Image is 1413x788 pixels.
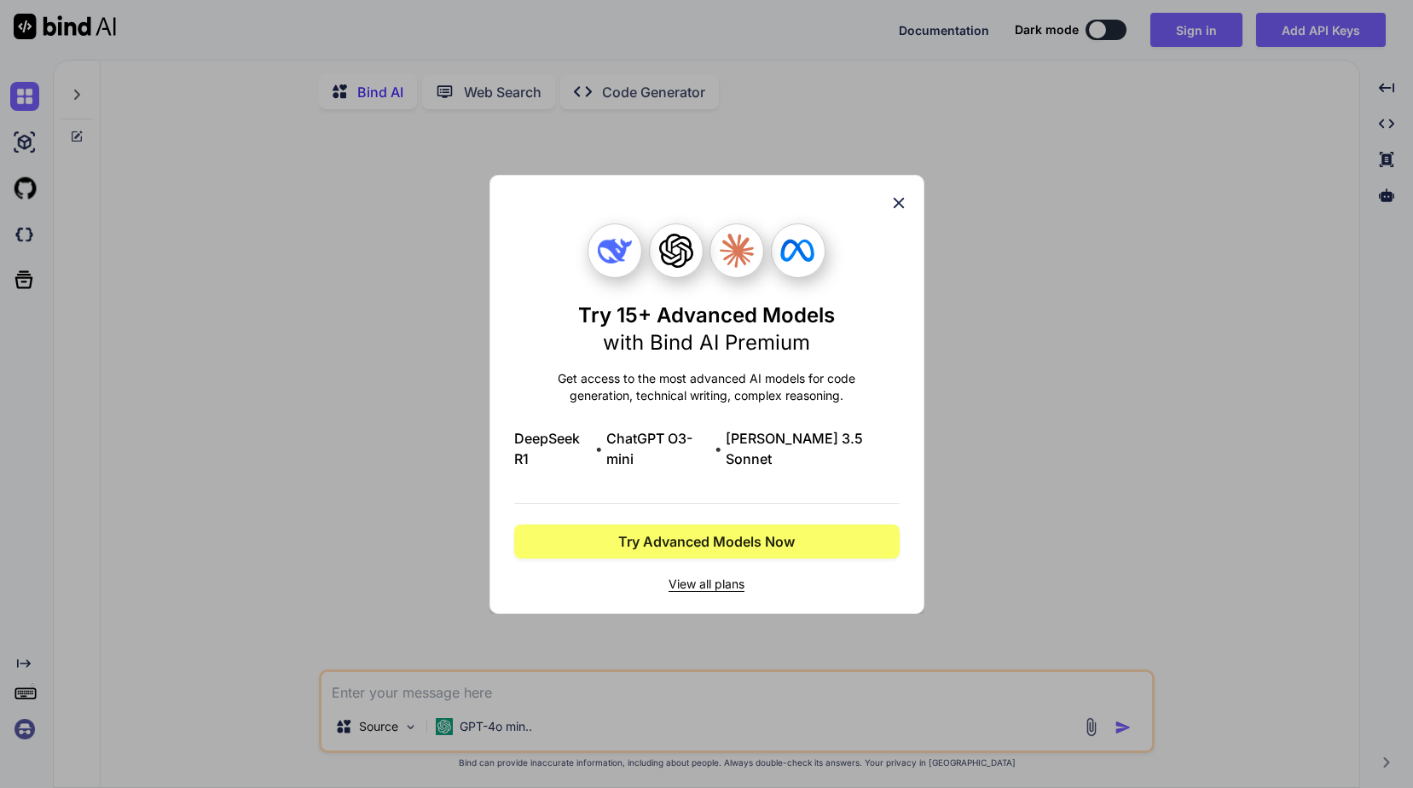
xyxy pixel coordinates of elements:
span: DeepSeek R1 [514,428,592,469]
button: Try Advanced Models Now [514,524,900,559]
span: • [715,438,722,459]
span: with Bind AI Premium [603,330,810,355]
span: • [595,438,603,459]
p: Get access to the most advanced AI models for code generation, technical writing, complex reasoning. [514,370,900,404]
span: View all plans [514,576,900,593]
span: Try Advanced Models Now [618,531,795,552]
span: [PERSON_NAME] 3.5 Sonnet [726,428,899,469]
span: ChatGPT O3-mini [606,428,712,469]
img: Deepseek [598,234,632,268]
h1: Try 15+ Advanced Models [578,302,835,356]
